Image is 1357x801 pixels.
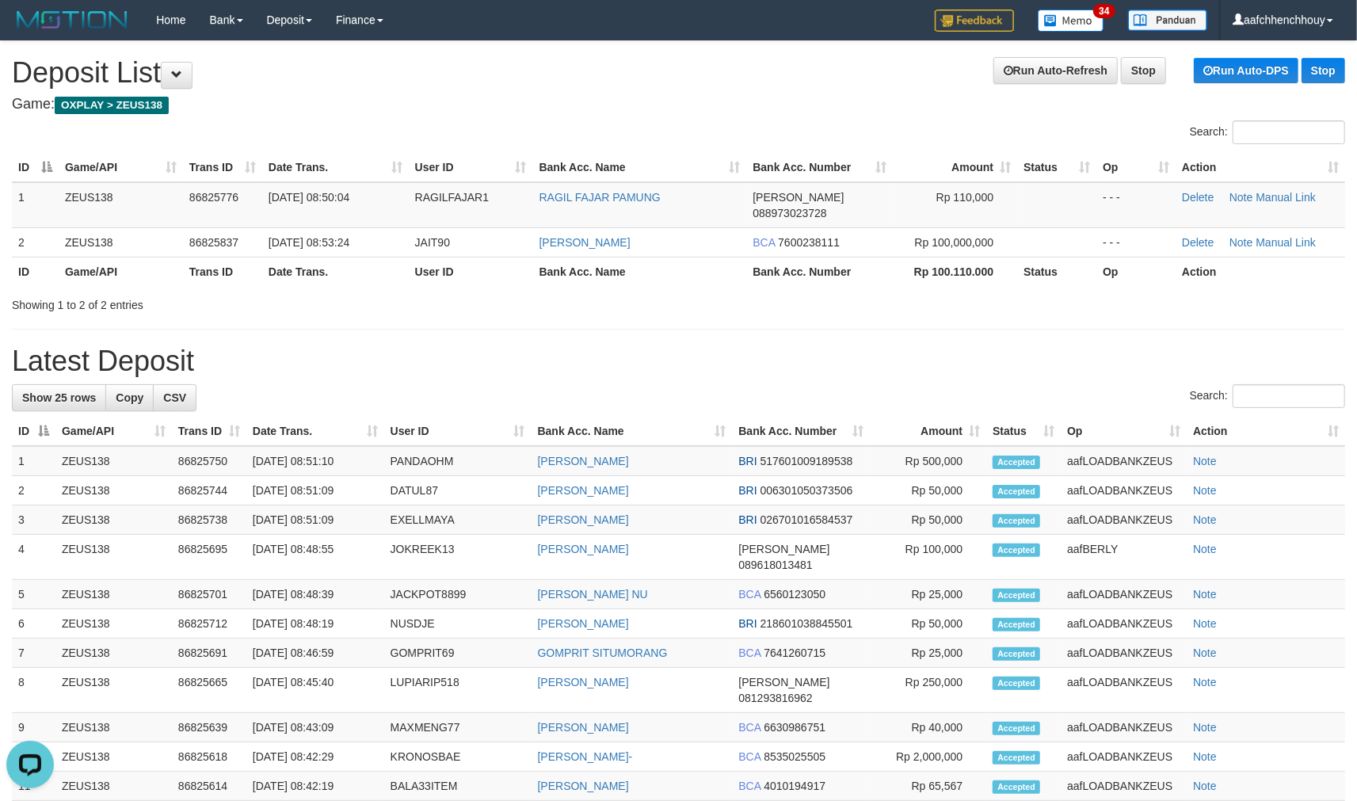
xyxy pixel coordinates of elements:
th: Amount: activate to sort column ascending [893,153,1017,182]
a: [PERSON_NAME] [538,780,629,792]
a: Note [1193,721,1217,734]
td: 4 [12,535,55,580]
td: 8 [12,668,55,713]
th: Op: activate to sort column ascending [1061,417,1187,446]
h1: Latest Deposit [12,345,1345,377]
span: CSV [163,391,186,404]
span: BRI [738,484,757,497]
th: Date Trans.: activate to sort column ascending [262,153,409,182]
a: [PERSON_NAME] [538,721,629,734]
span: Copy 218601038845501 to clipboard [760,617,853,630]
span: Copy 081293816962 to clipboard [738,692,812,704]
td: 86825738 [172,505,246,535]
span: Accepted [993,485,1040,498]
a: [PERSON_NAME] [538,455,629,467]
td: EXELLMAYA [384,505,532,535]
th: User ID: activate to sort column ascending [409,153,533,182]
td: [DATE] 08:51:09 [246,476,384,505]
td: PANDAOHM [384,446,532,476]
span: Accepted [993,751,1040,765]
h1: Deposit List [12,57,1345,89]
th: Game/API: activate to sort column ascending [59,153,183,182]
th: Bank Acc. Number [746,257,893,286]
td: JOKREEK13 [384,535,532,580]
td: 86825691 [172,639,246,668]
td: ZEUS138 [55,535,172,580]
a: Note [1193,676,1217,688]
span: Accepted [993,618,1040,631]
td: 86825639 [172,713,246,742]
input: Search: [1233,384,1345,408]
span: BCA [738,588,760,601]
span: Accepted [993,677,1040,690]
th: User ID: activate to sort column ascending [384,417,532,446]
td: [DATE] 08:45:40 [246,668,384,713]
a: Show 25 rows [12,384,106,411]
a: Note [1193,647,1217,659]
a: Manual Link [1256,191,1317,204]
td: aafLOADBANKZEUS [1061,713,1187,742]
td: 86825618 [172,742,246,772]
span: [PERSON_NAME] [738,543,829,555]
span: [DATE] 08:53:24 [269,236,349,249]
td: aafLOADBANKZEUS [1061,668,1187,713]
span: 86825776 [189,191,238,204]
td: NUSDJE [384,609,532,639]
span: Accepted [993,544,1040,557]
a: Note [1193,513,1217,526]
td: aafLOADBANKZEUS [1061,476,1187,505]
span: Copy 089618013481 to clipboard [738,559,812,571]
td: [DATE] 08:42:19 [246,772,384,801]
span: Copy 517601009189538 to clipboard [760,455,853,467]
td: ZEUS138 [55,476,172,505]
img: Button%20Memo.svg [1038,10,1104,32]
span: Copy 7641260715 to clipboard [764,647,825,659]
td: aafLOADBANKZEUS [1061,446,1187,476]
th: Action [1176,257,1345,286]
span: 86825837 [189,236,238,249]
td: aafLOADBANKZEUS [1061,609,1187,639]
td: Rp 25,000 [870,639,986,668]
td: LUPIARIP518 [384,668,532,713]
td: 9 [12,713,55,742]
th: Status [1017,257,1096,286]
td: aafBERLY [1061,535,1187,580]
th: Trans ID: activate to sort column ascending [172,417,246,446]
a: [PERSON_NAME] [538,513,629,526]
a: Note [1193,455,1217,467]
td: KRONOSBAE [384,742,532,772]
td: [DATE] 08:42:29 [246,742,384,772]
td: JACKPOT8899 [384,580,532,609]
td: 86825695 [172,535,246,580]
label: Search: [1190,384,1345,408]
td: DATUL87 [384,476,532,505]
td: ZEUS138 [55,446,172,476]
img: Feedback.jpg [935,10,1014,32]
a: Delete [1182,236,1214,249]
span: Copy 006301050373506 to clipboard [760,484,853,497]
td: [DATE] 08:46:59 [246,639,384,668]
span: Accepted [993,589,1040,602]
th: Action: activate to sort column ascending [1176,153,1345,182]
a: [PERSON_NAME] [538,484,629,497]
span: Copy 026701016584537 to clipboard [760,513,853,526]
td: 6 [12,609,55,639]
th: ID: activate to sort column descending [12,417,55,446]
span: Accepted [993,647,1040,661]
td: Rp 2,000,000 [870,742,986,772]
th: Date Trans.: activate to sort column ascending [246,417,384,446]
th: Action: activate to sort column ascending [1187,417,1345,446]
td: - - - [1096,227,1176,257]
td: ZEUS138 [55,639,172,668]
td: aafLOADBANKZEUS [1061,580,1187,609]
td: aafLOADBANKZEUS [1061,742,1187,772]
td: ZEUS138 [55,505,172,535]
span: BCA [738,647,760,659]
a: Copy [105,384,154,411]
td: Rp 100,000 [870,535,986,580]
span: BRI [738,455,757,467]
span: RAGILFAJAR1 [415,191,489,204]
th: Op [1096,257,1176,286]
td: ZEUS138 [55,713,172,742]
th: Trans ID: activate to sort column ascending [183,153,262,182]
